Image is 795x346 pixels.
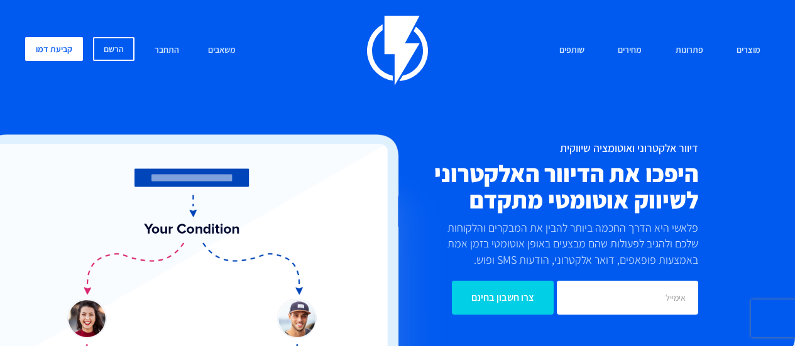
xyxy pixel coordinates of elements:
[666,37,713,64] a: פתרונות
[608,37,651,64] a: מחירים
[727,37,770,64] a: מוצרים
[93,37,134,61] a: הרשם
[145,37,189,64] a: התחבר
[25,37,83,61] a: קביעת דמו
[452,281,554,315] input: צרו חשבון בחינם
[557,281,698,315] input: אימייל
[438,220,698,268] p: פלאשי היא הדרך החכמה ביותר להבין את המבקרים והלקוחות שלכם ולהגיב לפעולות שהם מבצעים באופן אוטומטי...
[550,37,594,64] a: שותפים
[345,142,699,154] h1: דיוור אלקטרוני ואוטומציה שיווקית
[345,161,699,213] h2: היפכו את הדיוור האלקטרוני לשיווק אוטומטי מתקדם
[199,37,245,64] a: משאבים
